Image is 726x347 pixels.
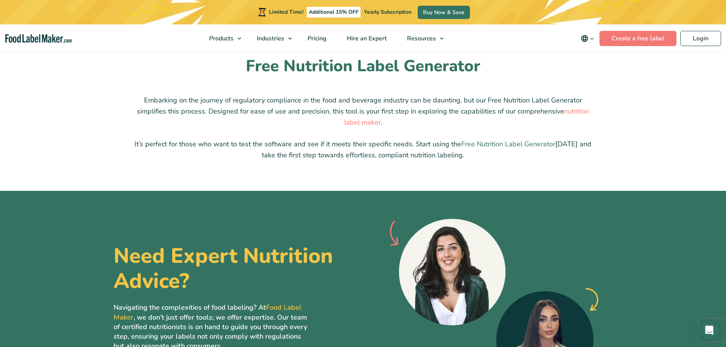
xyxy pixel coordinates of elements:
[269,8,303,16] span: Limited Time!
[418,6,470,19] a: Buy Now & Save
[345,34,388,43] span: Hire an Expert
[397,24,447,53] a: Resources
[700,321,718,339] div: Open Intercom Messenger
[305,34,327,43] span: Pricing
[133,95,594,128] p: Embarking on the journey of regulatory compliance in the food and beverage industry can be daunti...
[337,24,395,53] a: Hire an Expert
[133,56,594,77] h2: Free Nutrition Label Generator
[247,24,296,53] a: Industries
[405,34,437,43] span: Resources
[461,139,555,149] a: Free Nutrition Label Generator
[307,7,361,18] span: Additional 15% OFF
[133,139,594,161] p: It’s perfect for those who want to test the software and see if it meets their specific needs. St...
[255,34,285,43] span: Industries
[298,24,335,53] a: Pricing
[114,303,301,321] a: Food Label Maker
[114,243,357,294] h2: Need Expert Nutrition Advice?
[199,24,245,53] a: Products
[680,31,721,46] a: Login
[364,8,412,16] span: Yearly Subscription
[207,34,234,43] span: Products
[599,31,676,46] a: Create a free label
